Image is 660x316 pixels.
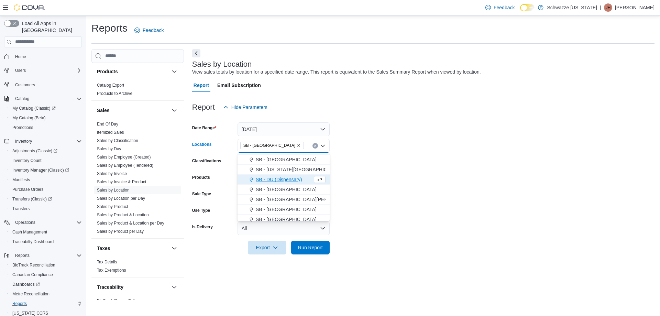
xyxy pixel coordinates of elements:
[1,66,85,75] button: Users
[12,206,30,211] span: Transfers
[97,154,151,160] span: Sales by Employee (Created)
[10,147,60,155] a: Adjustments (Classic)
[12,251,82,260] span: Reports
[10,238,56,246] a: Traceabilty Dashboard
[10,261,82,269] span: BioTrack Reconciliation
[12,262,55,268] span: BioTrack Reconciliation
[10,228,82,236] span: Cash Management
[238,175,330,185] button: SB - DU (Dispensary)
[10,156,44,165] a: Inventory Count
[192,49,200,57] button: Next
[97,245,169,252] button: Taxes
[256,146,317,153] span: SB - [GEOGRAPHIC_DATA]
[97,298,140,303] a: BioTrack Reconciliation
[10,195,55,203] a: Transfers (Classic)
[97,187,130,193] span: Sales by Location
[12,272,53,277] span: Canadian Compliance
[12,95,82,103] span: Catalog
[12,52,82,61] span: Home
[494,4,515,11] span: Feedback
[14,4,45,11] img: Cova
[170,106,178,115] button: Sales
[97,130,124,135] span: Itemized Sales
[12,66,29,75] button: Users
[170,67,178,76] button: Products
[10,114,82,122] span: My Catalog (Beta)
[192,158,221,164] label: Classifications
[7,237,85,247] button: Traceabilty Dashboard
[1,251,85,260] button: Reports
[97,196,145,201] a: Sales by Location per Day
[97,68,118,75] h3: Products
[97,245,110,252] h3: Taxes
[10,114,48,122] a: My Catalog (Beta)
[19,20,82,34] span: Load All Apps in [GEOGRAPHIC_DATA]
[220,100,270,114] button: Hide Parameters
[10,147,82,155] span: Adjustments (Classic)
[97,163,153,168] a: Sales by Employee (Tendered)
[97,121,118,127] span: End Of Day
[10,123,36,132] a: Promotions
[12,177,30,183] span: Manifests
[238,205,330,215] button: SB - [GEOGRAPHIC_DATA]
[320,143,326,149] button: Close list of options
[97,268,126,273] span: Tax Exemptions
[192,224,213,230] label: Is Delivery
[10,290,82,298] span: Metrc Reconciliation
[97,91,132,96] a: Products to Archive
[1,52,85,62] button: Home
[256,206,317,213] span: SB - [GEOGRAPHIC_DATA]
[12,125,33,130] span: Promotions
[12,187,44,192] span: Purchase Orders
[15,253,30,258] span: Reports
[238,155,330,165] button: SB - [GEOGRAPHIC_DATA]
[7,185,85,194] button: Purchase Orders
[298,244,323,251] span: Run Report
[231,104,267,111] span: Hide Parameters
[256,166,343,173] span: SB - [US_STATE][GEOGRAPHIC_DATA]
[192,175,210,180] label: Products
[12,218,38,227] button: Operations
[7,175,85,185] button: Manifests
[7,194,85,204] a: Transfers (Classic)
[10,280,43,288] a: Dashboards
[1,79,85,89] button: Customers
[7,113,85,123] button: My Catalog (Beta)
[97,155,151,160] a: Sales by Employee (Created)
[97,83,124,88] a: Catalog Export
[10,261,58,269] a: BioTrack Reconciliation
[252,241,282,254] span: Export
[7,280,85,289] a: Dashboards
[97,229,144,234] span: Sales by Product per Day
[97,284,169,291] button: Traceability
[7,156,85,165] button: Inventory Count
[170,283,178,291] button: Traceability
[12,115,46,121] span: My Catalog (Beta)
[12,80,82,89] span: Customers
[10,280,82,288] span: Dashboards
[12,95,32,103] button: Catalog
[7,123,85,132] button: Promotions
[7,299,85,308] button: Reports
[238,165,330,175] button: SB - [US_STATE][GEOGRAPHIC_DATA]
[97,107,110,114] h3: Sales
[97,138,138,143] a: Sales by Classification
[291,241,330,254] button: Run Report
[7,260,85,270] button: BioTrack Reconciliation
[10,104,58,112] a: My Catalog (Classic)
[192,208,210,213] label: Use Type
[91,258,184,277] div: Taxes
[10,238,82,246] span: Traceabilty Dashboard
[192,191,211,197] label: Sale Type
[12,251,32,260] button: Reports
[10,104,82,112] span: My Catalog (Classic)
[15,220,35,225] span: Operations
[10,205,82,213] span: Transfers
[12,310,48,316] span: [US_STATE] CCRS
[12,137,35,145] button: Inventory
[10,123,82,132] span: Promotions
[10,185,82,194] span: Purchase Orders
[600,3,601,12] p: |
[10,185,46,194] a: Purchase Orders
